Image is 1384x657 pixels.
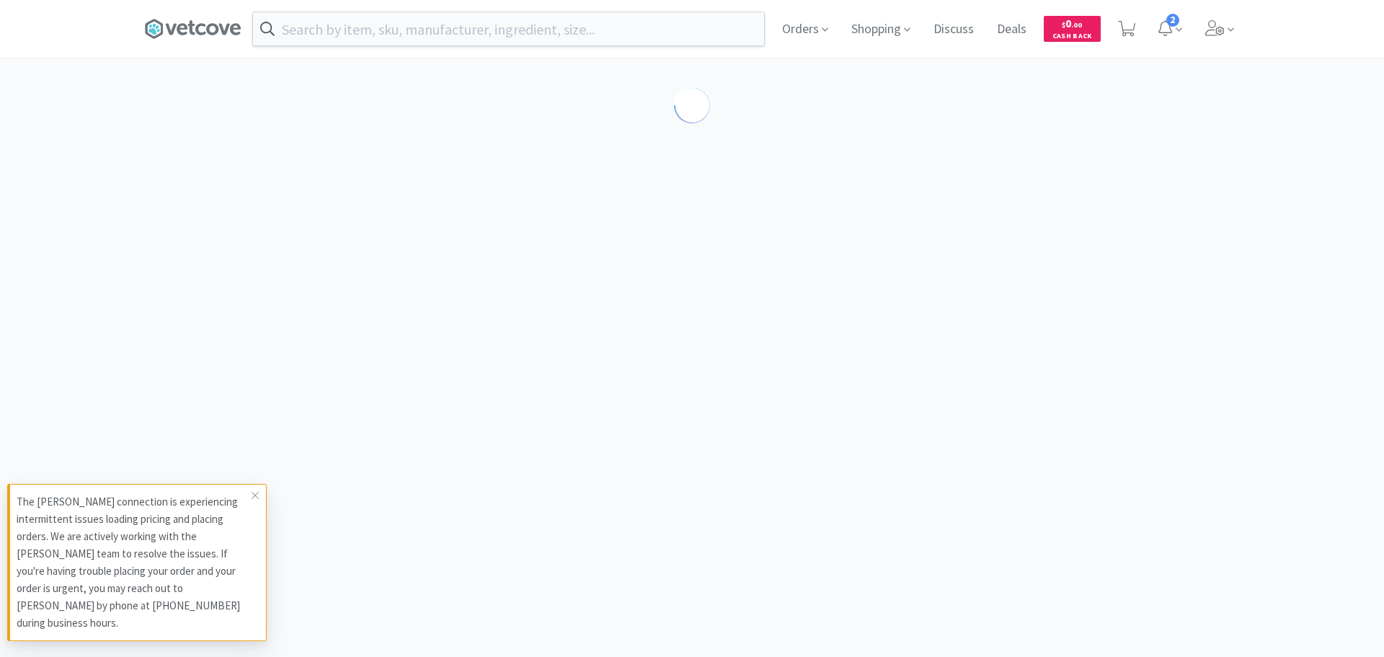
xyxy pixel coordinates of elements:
span: $ [1062,20,1065,30]
a: Deals [991,23,1032,36]
a: Discuss [928,23,980,36]
span: 2 [1166,14,1179,27]
p: The [PERSON_NAME] connection is experiencing intermittent issues loading pricing and placing orde... [17,493,252,632]
span: 0 [1062,17,1082,30]
span: . 00 [1071,20,1082,30]
a: $0.00Cash Back [1044,9,1101,48]
input: Search by item, sku, manufacturer, ingredient, size... [253,12,764,45]
span: Cash Back [1052,32,1092,42]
